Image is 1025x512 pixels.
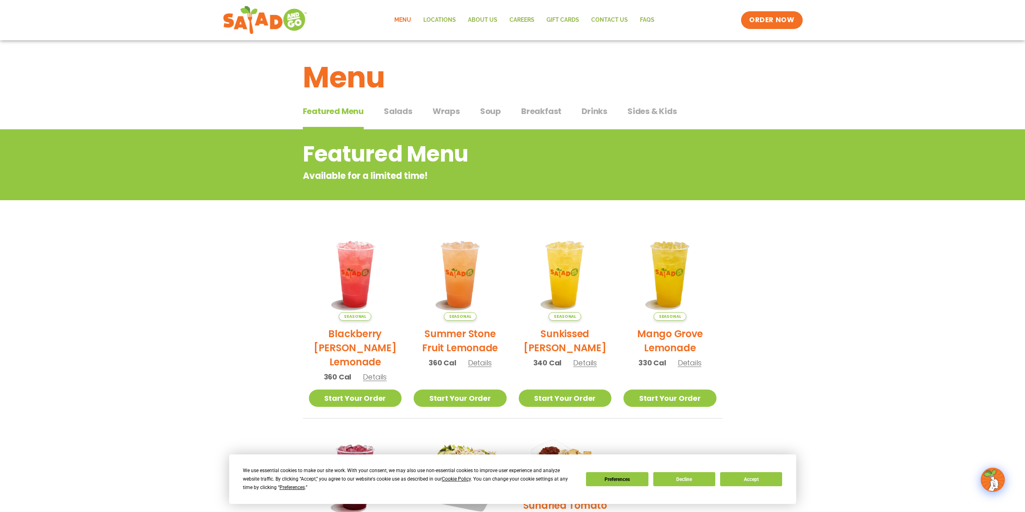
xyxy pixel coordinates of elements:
span: Seasonal [549,312,581,321]
img: Product photo for Sundried Tomato Hummus & Pita Chips [519,431,612,493]
h2: Summer Stone Fruit Lemonade [414,327,507,355]
h2: Featured Menu [303,138,658,170]
div: Tabbed content [303,102,723,130]
h1: Menu [303,56,723,99]
h2: Sunkissed [PERSON_NAME] [519,327,612,355]
span: Seasonal [654,312,686,321]
a: Locations [417,11,462,29]
a: Careers [503,11,540,29]
span: Seasonal [339,312,371,321]
span: Cookie Policy [442,476,471,482]
h2: Mango Grove Lemonade [623,327,716,355]
span: Wraps [433,105,460,117]
span: 330 Cal [638,357,666,368]
button: Decline [653,472,715,486]
img: wpChatIcon [982,468,1004,491]
img: Product photo for Sunkissed Yuzu Lemonade [519,228,612,321]
span: ORDER NOW [749,15,794,25]
p: Available for a limited time! [303,169,658,182]
span: 340 Cal [533,357,562,368]
button: Preferences [586,472,648,486]
span: Soup [480,105,501,117]
a: FAQs [634,11,661,29]
span: Breakfast [521,105,561,117]
img: Product photo for Summer Stone Fruit Lemonade [414,228,507,321]
a: Start Your Order [623,390,716,407]
span: Salads [384,105,412,117]
span: Details [468,358,492,368]
span: 360 Cal [429,357,456,368]
a: ORDER NOW [741,11,802,29]
img: Product photo for Blackberry Bramble Lemonade [309,228,402,321]
span: Details [573,358,597,368]
span: Details [363,372,387,382]
div: We use essential cookies to make our site work. With your consent, we may also use non-essential ... [243,466,576,492]
a: About Us [462,11,503,29]
div: Cookie Consent Prompt [229,454,796,504]
a: GIFT CARDS [540,11,585,29]
span: Featured Menu [303,105,364,117]
span: Sides & Kids [627,105,677,117]
h2: Blackberry [PERSON_NAME] Lemonade [309,327,402,369]
button: Accept [720,472,782,486]
a: Contact Us [585,11,634,29]
img: Product photo for Mango Grove Lemonade [623,228,716,321]
span: Preferences [280,485,305,490]
span: Drinks [582,105,607,117]
a: Start Your Order [519,390,612,407]
span: Details [678,358,702,368]
a: Start Your Order [309,390,402,407]
a: Start Your Order [414,390,507,407]
nav: Menu [388,11,661,29]
a: Menu [388,11,417,29]
span: 360 Cal [324,371,352,382]
span: Seasonal [444,312,476,321]
img: new-SAG-logo-768×292 [223,4,308,36]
